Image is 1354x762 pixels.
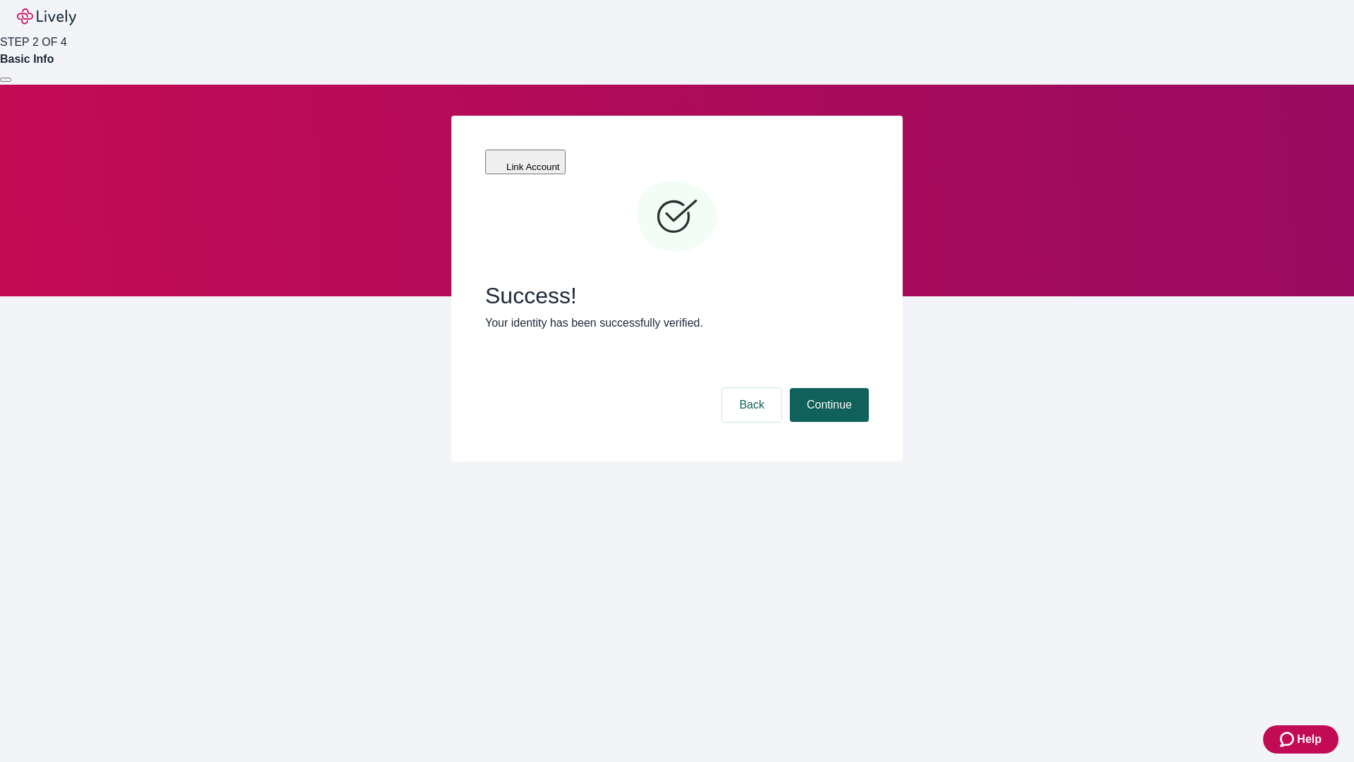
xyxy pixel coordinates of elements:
p: Your identity has been successfully verified. [485,315,869,332]
span: Success! [485,282,869,309]
svg: Zendesk support icon [1280,731,1297,748]
button: Continue [790,388,869,422]
span: Help [1297,731,1322,748]
button: Zendesk support iconHelp [1263,725,1338,754]
svg: Checkmark icon [635,175,719,260]
button: Link Account [485,150,566,174]
button: Back [722,388,781,422]
img: Lively [17,8,76,25]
